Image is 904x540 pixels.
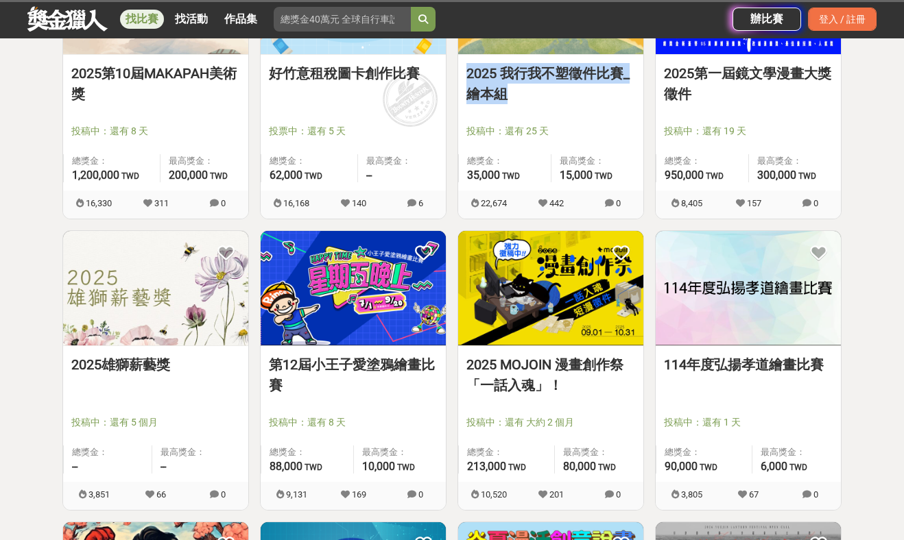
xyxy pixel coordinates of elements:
span: 最高獎金： [169,154,240,168]
span: -- [72,460,78,473]
a: 2025第10屆MAKAPAH美術獎 [71,63,240,104]
span: 0 [813,489,818,500]
span: TWD [305,463,322,472]
span: 90,000 [665,460,698,473]
span: 總獎金： [665,154,740,168]
span: 9,131 [286,489,307,500]
span: 0 [616,489,621,500]
span: 6,000 [761,460,787,473]
span: 201 [549,489,564,500]
span: 投稿中：還有 8 天 [71,124,240,138]
span: TWD [798,171,816,181]
span: 投稿中：還有 大約 2 個月 [466,415,635,430]
span: 62,000 [270,169,302,182]
span: 0 [221,198,226,208]
span: 總獎金： [467,445,546,459]
span: 0 [221,489,226,500]
a: 第12屆小王子愛塗鴉繪畫比賽 [269,354,438,395]
input: 總獎金40萬元 全球自行車設計比賽 [274,7,411,32]
span: TWD [706,171,724,181]
span: TWD [397,463,415,472]
span: TWD [502,171,520,181]
span: 442 [549,198,564,208]
span: 最高獎金： [160,445,241,459]
span: 最高獎金： [362,445,438,459]
span: 950,000 [665,169,704,182]
span: 3,805 [681,489,702,500]
span: 投票中：還有 5 天 [269,124,438,138]
span: 投稿中：還有 19 天 [664,124,833,138]
span: 88,000 [270,460,302,473]
span: 22,674 [481,198,507,208]
img: Cover Image [458,231,643,345]
span: TWD [305,171,322,181]
span: 最高獎金： [761,445,833,459]
a: 2025 MOJOIN 漫畫創作祭「一話入魂」！ [466,354,635,395]
span: 投稿中：還有 1 天 [664,415,833,430]
span: TWD [789,463,807,472]
a: 找活動 [169,10,213,29]
span: 6 [418,198,423,208]
span: TWD [508,463,526,472]
span: 總獎金： [467,154,543,168]
span: 15,000 [560,169,593,182]
span: 總獎金： [72,154,152,168]
span: 最高獎金： [757,154,833,168]
span: 總獎金： [72,445,143,459]
div: 登入 / 註冊 [808,8,877,31]
span: 最高獎金： [560,154,635,168]
span: TWD [598,463,616,472]
span: 0 [616,198,621,208]
span: 213,000 [467,460,506,473]
span: -- [366,169,372,182]
span: 169 [352,489,366,500]
a: 找比賽 [120,10,164,29]
a: 2025第一屆鏡文學漫畫大獎徵件 [664,63,833,104]
span: 投稿中：還有 5 個月 [71,415,240,430]
span: 8,405 [681,198,702,208]
img: Cover Image [261,231,446,345]
a: 作品集 [219,10,263,29]
span: 最高獎金： [563,445,636,459]
span: 157 [747,198,761,208]
span: 300,000 [757,169,796,182]
span: 0 [813,198,818,208]
span: TWD [700,463,717,472]
span: 66 [156,489,166,500]
span: 80,000 [563,460,596,473]
span: 3,851 [88,489,110,500]
a: 好竹意租稅圖卡創作比賽 [269,63,438,84]
span: 總獎金： [665,445,744,459]
span: TWD [595,171,612,181]
span: 10,520 [481,489,507,500]
a: 114年度弘揚孝道繪畫比賽 [664,354,833,375]
span: 投稿中：還有 8 天 [269,415,438,430]
span: 67 [749,489,759,500]
a: 2025 我行我不塑徵件比賽_繪本組 [466,63,635,104]
span: 16,330 [86,198,112,208]
span: 總獎金： [270,445,345,459]
span: -- [160,460,166,473]
span: TWD [121,171,139,181]
span: 最高獎金： [366,154,438,168]
span: 總獎金： [270,154,349,168]
img: Cover Image [63,231,248,345]
span: 投稿中：還有 25 天 [466,124,635,138]
span: 0 [418,489,423,500]
span: 10,000 [362,460,395,473]
span: 311 [154,198,169,208]
img: Cover Image [656,231,841,345]
span: 140 [352,198,366,208]
span: 16,168 [283,198,309,208]
span: TWD [210,171,228,181]
span: 35,000 [467,169,500,182]
a: 辦比賽 [733,8,801,31]
span: 200,000 [169,169,208,182]
span: 1,200,000 [72,169,119,182]
a: 2025雄獅薪藝獎 [71,354,240,375]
